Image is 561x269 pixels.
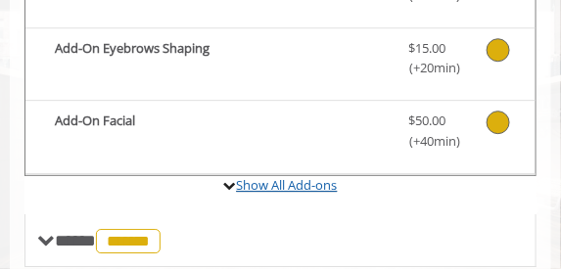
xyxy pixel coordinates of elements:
[409,111,446,131] span: $50.00
[55,111,369,152] b: Add-On Facial
[409,38,446,59] span: $15.00
[55,38,369,79] b: Add-On Eyebrows Shaping
[237,176,338,194] a: Show All Add-ons
[35,111,526,157] label: Add-On Facial
[35,38,526,84] label: Add-On Eyebrows Shaping
[379,131,477,152] span: (+40min )
[379,58,477,78] span: (+20min )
